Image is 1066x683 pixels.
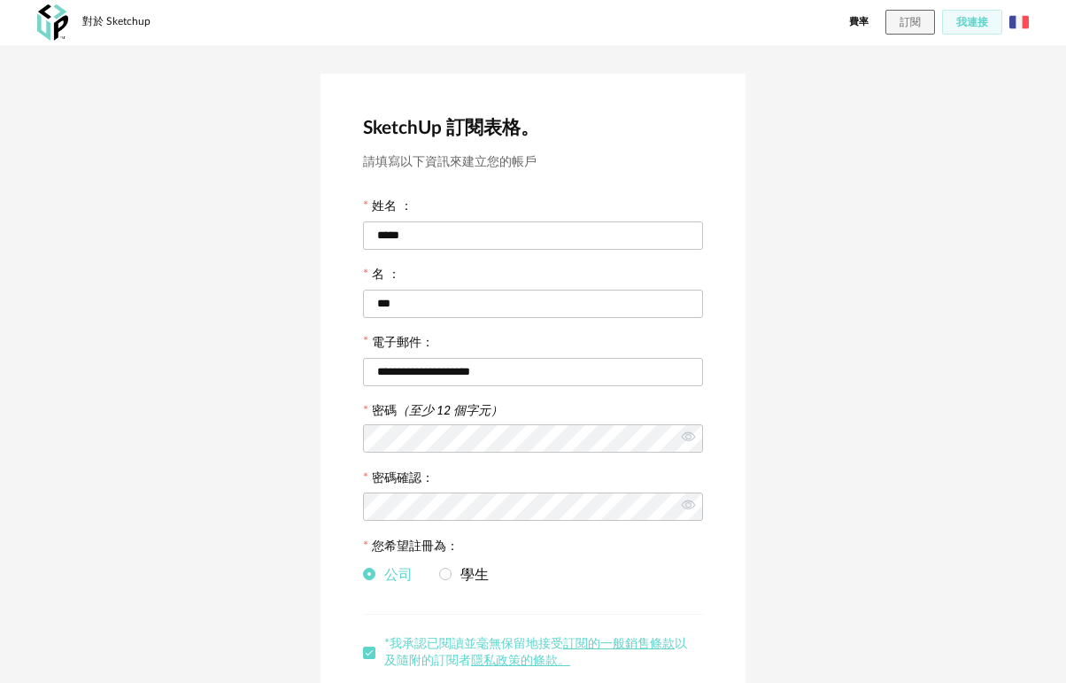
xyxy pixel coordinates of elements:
font: 密碼 [372,405,397,417]
font: 學生 [460,568,489,582]
font: 密碼確認： [372,473,434,485]
font: SketchUp 訂閱表格。 [363,119,539,137]
font: 訂閱 [900,17,921,27]
a: 隱私政策的條款。 [471,655,570,667]
font: （至少 12 個字元） [397,405,503,417]
img: 法語 [1009,12,1029,32]
a: 訂閱的一般銷售條款 [563,638,675,650]
font: 我連接 [956,17,988,27]
button: 訂閱 [885,10,935,35]
font: 請填寫以下資訊來建立您的帳戶 [363,155,537,168]
font: 名 ： [372,268,400,281]
a: 費率 [849,10,869,35]
font: 費率 [849,17,869,27]
font: 電子郵件： [372,337,434,349]
font: 您希望註冊為： [372,541,459,554]
img: 氧化磷酸化 [37,4,68,41]
font: 姓名 ： [372,201,413,213]
font: *我承認已閱讀並毫無保留地接受 [384,638,563,650]
font: 隨附的訂閱者 [397,655,471,667]
font: 對於 Sketchup [82,16,151,27]
button: 我連接 [942,10,1002,35]
font: 公司 [384,568,413,582]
